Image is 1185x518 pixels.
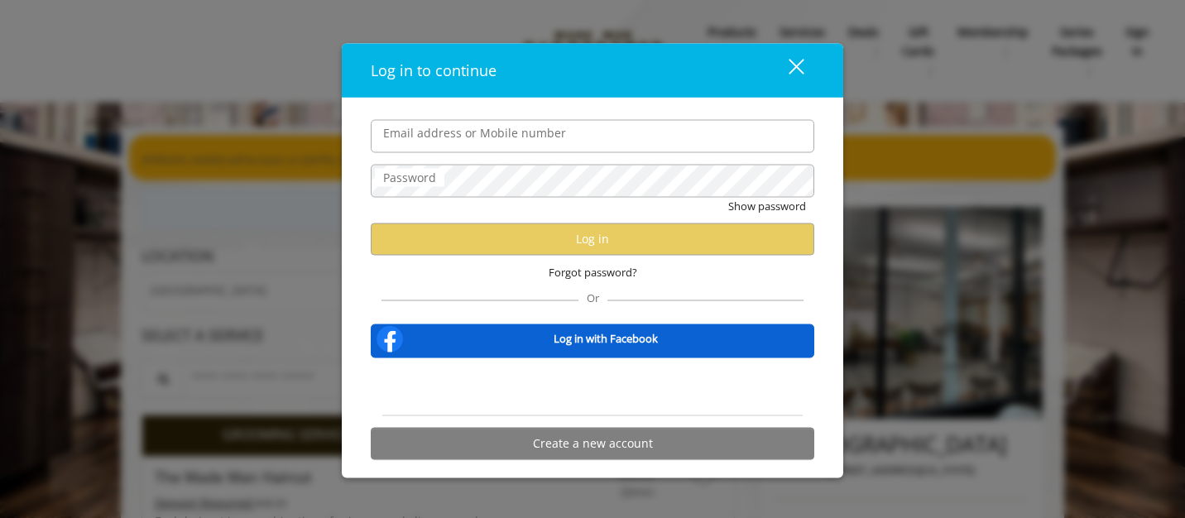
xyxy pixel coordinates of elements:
button: Show password [728,197,806,214]
input: Password [371,164,814,197]
span: Log in to continue [371,60,497,79]
img: facebook-logo [373,322,406,355]
span: Forgot password? [549,263,637,281]
iframe: Sign in with Google Button [499,368,686,405]
button: close dialog [758,53,814,87]
input: Email address or Mobile number [371,119,814,152]
button: Create a new account [371,427,814,459]
div: close dialog [770,58,803,83]
span: Or [578,290,607,305]
button: Log in [371,223,814,255]
label: Password [375,168,444,186]
b: Log in with Facebook [554,330,658,348]
label: Email address or Mobile number [375,123,574,141]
